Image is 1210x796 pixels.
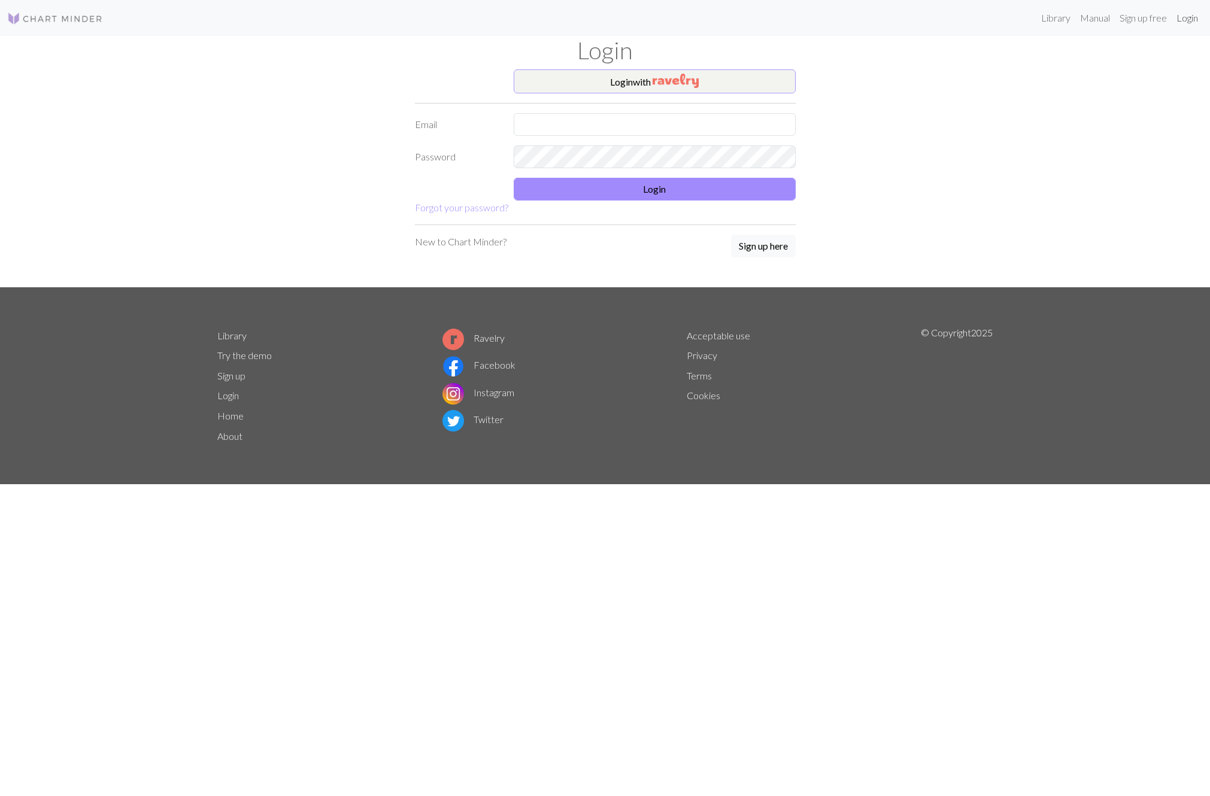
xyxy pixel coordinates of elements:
a: Facebook [442,359,515,370]
img: Twitter logo [442,410,464,432]
img: Instagram logo [442,383,464,405]
a: Acceptable use [687,330,750,341]
a: Instagram [442,387,514,398]
a: Library [217,330,247,341]
h1: Login [210,36,1000,65]
a: Login [1172,6,1203,30]
a: Sign up [217,370,245,381]
img: Facebook logo [442,356,464,377]
a: Twitter [442,414,504,425]
a: Sign up free [1115,6,1172,30]
a: Cookies [687,390,720,401]
a: Ravelry [442,332,505,344]
button: Login [514,178,796,200]
a: Sign up here [731,235,796,259]
button: Sign up here [731,235,796,257]
img: Ravelry [653,74,699,88]
label: Password [408,145,507,168]
label: Email [408,113,507,136]
a: Login [217,390,239,401]
img: Logo [7,11,103,26]
a: Manual [1075,6,1115,30]
a: Try the demo [217,350,272,361]
a: Terms [687,370,712,381]
a: Home [217,410,244,421]
p: New to Chart Minder? [415,235,507,249]
a: Library [1036,6,1075,30]
img: Ravelry logo [442,329,464,350]
button: Loginwith [514,69,796,93]
a: About [217,430,242,442]
a: Privacy [687,350,717,361]
p: © Copyright 2025 [921,326,993,446]
a: Forgot your password? [415,202,508,213]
